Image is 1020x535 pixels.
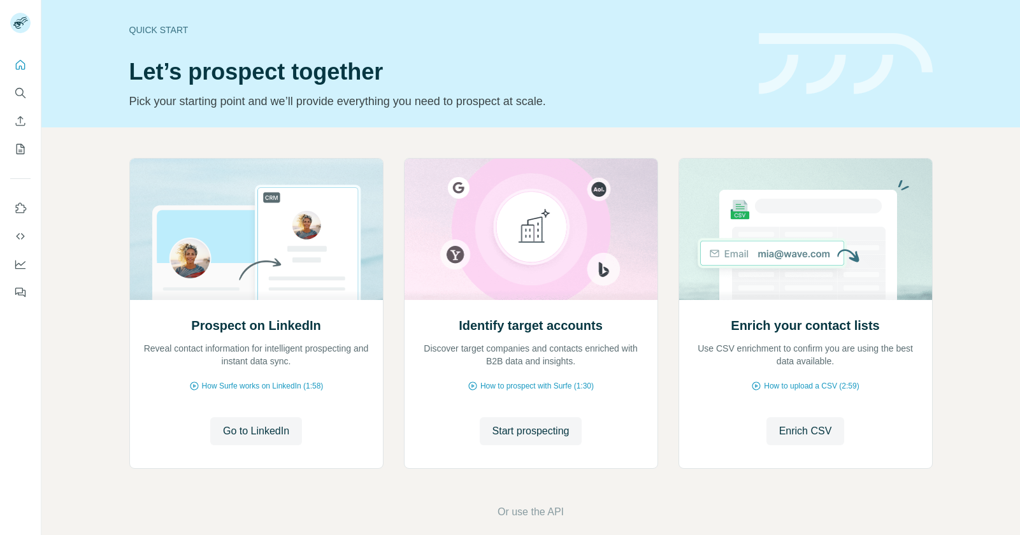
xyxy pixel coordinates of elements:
img: Prospect on LinkedIn [129,159,384,300]
button: My lists [10,138,31,160]
h2: Enrich your contact lists [731,317,879,334]
img: banner [759,33,933,95]
p: Use CSV enrichment to confirm you are using the best data available. [692,342,919,367]
div: Quick start [129,24,743,36]
h2: Prospect on LinkedIn [191,317,320,334]
img: Enrich your contact lists [679,159,933,300]
button: Use Surfe API [10,225,31,248]
span: How Surfe works on LinkedIn (1:58) [202,380,324,392]
span: How to upload a CSV (2:59) [764,380,859,392]
h2: Identify target accounts [459,317,603,334]
span: Enrich CSV [779,424,832,439]
button: Search [10,82,31,104]
p: Reveal contact information for intelligent prospecting and instant data sync. [143,342,370,367]
p: Discover target companies and contacts enriched with B2B data and insights. [417,342,645,367]
span: How to prospect with Surfe (1:30) [480,380,594,392]
p: Pick your starting point and we’ll provide everything you need to prospect at scale. [129,92,743,110]
button: Or use the API [498,504,564,520]
button: Feedback [10,281,31,304]
h1: Let’s prospect together [129,59,743,85]
button: Quick start [10,53,31,76]
button: Use Surfe on LinkedIn [10,197,31,220]
button: Start prospecting [480,417,582,445]
button: Go to LinkedIn [210,417,302,445]
button: Enrich CSV [10,110,31,132]
img: Identify target accounts [404,159,658,300]
button: Enrich CSV [766,417,845,445]
span: Go to LinkedIn [223,424,289,439]
span: Start prospecting [492,424,570,439]
button: Dashboard [10,253,31,276]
